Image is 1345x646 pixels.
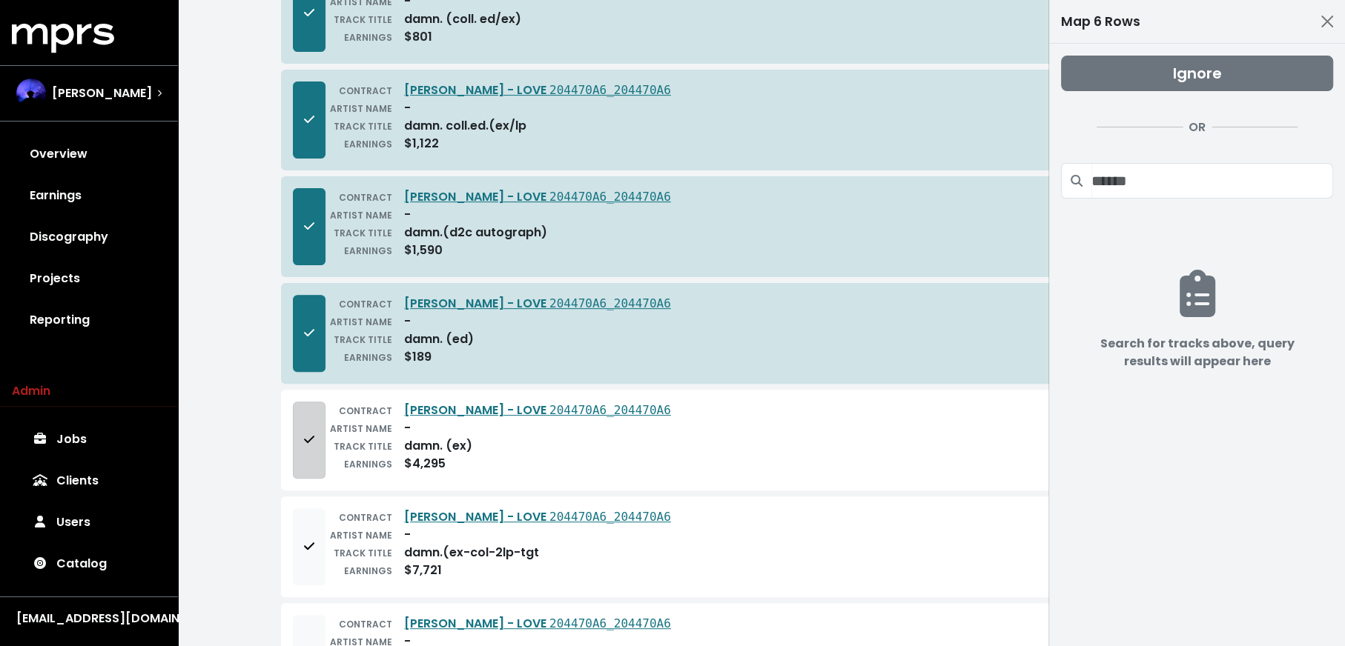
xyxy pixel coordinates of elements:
[1315,10,1339,33] button: Close
[12,419,166,460] a: Jobs
[12,502,166,543] a: Users
[334,440,392,453] small: TRACK TITLE
[404,508,671,525] a: [PERSON_NAME] - LOVE 204470A6_204470A6
[1061,12,1140,31] div: Map 6 Rows
[12,609,166,628] button: [EMAIL_ADDRESS][DOMAIN_NAME]
[293,295,325,372] button: Remove from mapping queue
[12,133,166,175] a: Overview
[344,458,392,470] small: EARNINGS
[404,402,671,419] a: [PERSON_NAME] - LOVE 204470A6_204470A6
[16,79,46,108] img: The selected account / producer
[12,543,166,585] a: Catalog
[404,99,411,117] div: -
[404,419,411,437] div: -
[339,84,392,97] small: CONTRACT
[12,258,166,299] a: Projects
[404,206,411,224] div: -
[404,615,671,632] a: [PERSON_NAME] - LOVE 204470A6_204470A6
[549,190,671,204] tt: 204470A6_204470A6
[12,175,166,216] a: Earnings
[404,10,521,28] div: damn. (coll. ed/ex)
[404,526,411,544] div: -
[404,562,442,579] div: $7,721
[339,191,392,204] small: CONTRACT
[404,188,671,205] a: [PERSON_NAME] - LOVE 204470A6_204470A6
[404,224,547,242] div: damn.(d2c autograph)
[549,403,671,417] tt: 204470A6_204470A6
[330,316,392,328] small: ARTIST NAME
[12,460,166,502] a: Clients
[339,618,392,630] small: CONTRACT
[1183,119,1212,136] div: OR
[404,117,526,135] div: damn. coll.ed.(ex/lp
[334,333,392,346] small: TRACK TITLE
[330,529,392,542] small: ARTIST NAME
[404,295,671,312] a: [PERSON_NAME] - LOVE 204470A6_204470A6
[1100,335,1295,370] b: Search for tracks above, query results will appear here
[549,83,671,97] tt: 204470A6_204470A6
[344,138,392,150] small: EARNINGS
[334,547,392,559] small: TRACK TITLE
[344,244,392,257] small: EARNINGS
[404,81,671,99] a: [PERSON_NAME] - LOVE 204470A6_204470A6
[339,511,392,524] small: CONTRACT
[404,455,446,473] div: $4,295
[404,135,439,153] div: $1,122
[12,216,166,258] a: Discography
[549,296,671,310] tt: 204470A6_204470A6
[293,508,325,585] button: Add to mapping queue
[1061,56,1333,91] button: Ignore
[404,330,474,348] div: damn. (ed)
[330,102,392,115] small: ARTIST NAME
[293,188,325,265] button: Remove from mapping queue
[549,616,671,630] tt: 204470A6_204470A6
[404,242,443,259] div: $1,590
[334,227,392,239] small: TRACK TITLE
[293,81,325,159] button: Remove from mapping queue
[549,510,671,524] tt: 204470A6_204470A6
[330,209,392,222] small: ARTIST NAME
[344,351,392,364] small: EARNINGS
[334,120,392,133] small: TRACK TITLE
[293,402,325,479] button: Add to mapping queue
[12,299,166,341] a: Reporting
[344,565,392,577] small: EARNINGS
[404,437,472,455] div: damn. (ex)
[330,422,392,435] small: ARTIST NAME
[404,313,411,330] div: -
[344,31,392,44] small: EARNINGS
[16,610,162,627] div: [EMAIL_ADDRESS][DOMAIN_NAME]
[52,84,152,102] span: [PERSON_NAME]
[339,404,392,417] small: CONTRACT
[1173,63,1222,84] span: Ignore
[339,298,392,310] small: CONTRACT
[404,348,432,366] div: $189
[1091,163,1333,199] input: Search projects
[334,13,392,26] small: TRACK TITLE
[404,544,539,562] div: damn.(ex-col-2lp-tgt
[12,29,114,46] a: mprs logo
[404,28,432,46] div: $801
